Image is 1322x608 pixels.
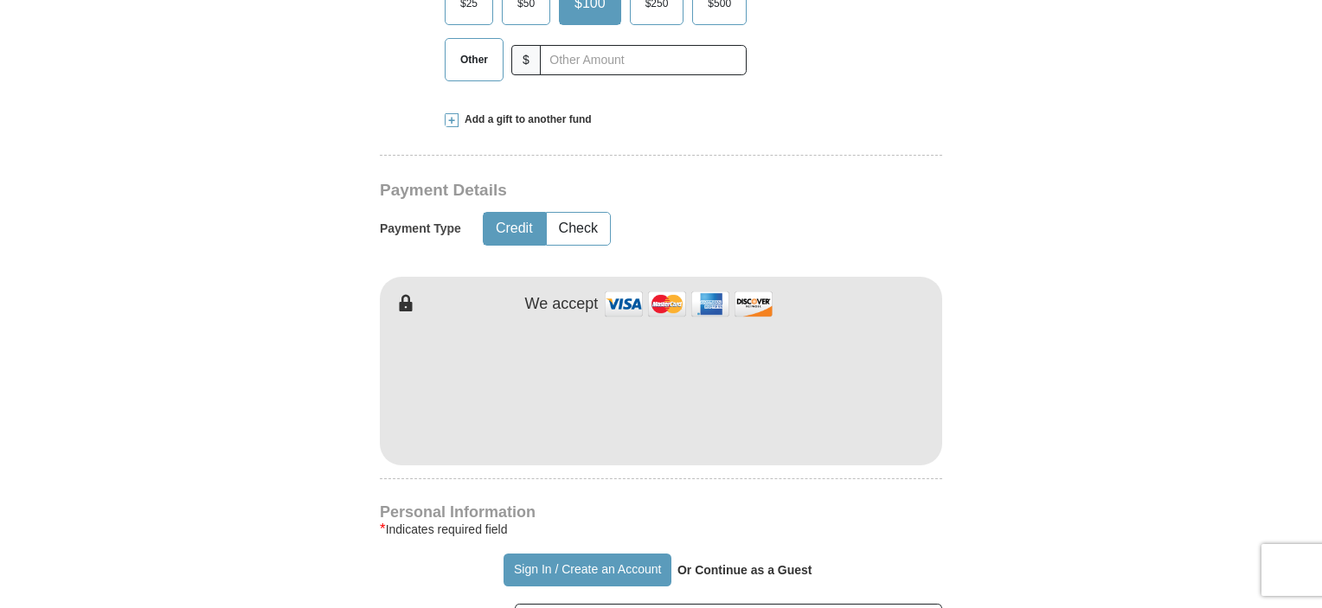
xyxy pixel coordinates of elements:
button: Sign In / Create an Account [504,554,671,586]
div: Indicates required field [380,519,942,540]
button: Credit [484,213,545,245]
button: Check [547,213,610,245]
h4: Personal Information [380,505,942,519]
span: Add a gift to another fund [459,112,592,127]
span: Other [452,47,497,73]
strong: Or Continue as a Guest [677,563,812,577]
input: Other Amount [540,45,747,75]
h3: Payment Details [380,181,821,201]
img: credit cards accepted [602,285,775,323]
h5: Payment Type [380,221,461,236]
h4: We accept [525,295,599,314]
span: $ [511,45,541,75]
